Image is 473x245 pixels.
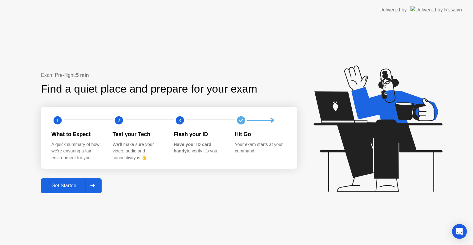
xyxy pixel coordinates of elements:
text: 2 [117,118,120,123]
text: 1 [56,118,59,123]
div: Exam Pre-flight: [41,72,297,79]
div: Your exam starts at your command [235,141,286,155]
div: Open Intercom Messenger [452,224,467,239]
div: Hit Go [235,130,286,138]
b: 5 min [76,73,89,78]
img: Delivered by Rosalyn [410,6,462,13]
div: A quick summary of how we’re ensuring a fair environment for you [51,141,103,161]
div: to verify it’s you [174,141,225,155]
div: Flash your ID [174,130,225,138]
b: Have your ID card handy [174,142,211,154]
button: Get Started [41,178,102,193]
div: Find a quiet place and prepare for your exam [41,81,258,97]
div: What to Expect [51,130,103,138]
div: Get Started [43,183,85,189]
text: 3 [179,118,181,123]
div: Test your Tech [113,130,164,138]
div: Delivered by [379,6,407,14]
div: We’ll make sure your video, audio and connectivity is 👌 [113,141,164,161]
